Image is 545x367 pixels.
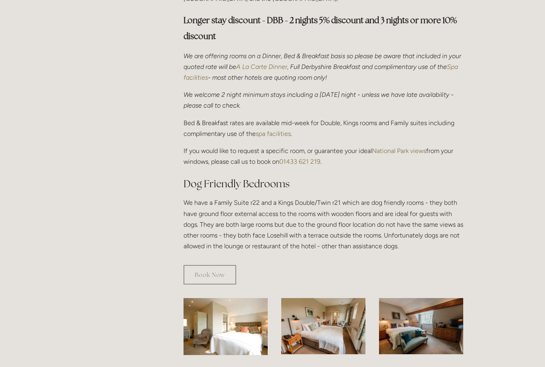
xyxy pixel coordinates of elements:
[208,74,327,81] em: - most other hotels are quoting room only!
[287,63,447,71] em: , Full Derbyshire Breakfast and complimentary use of the
[184,145,463,167] p: If you would like to request a specific room, or guarantee your ideal from your windows, please c...
[256,130,291,137] a: spa facilities
[184,118,463,139] p: Bed & Breakfast rates are available mid-week for Double, Kings rooms and Family suites including ...
[372,147,426,155] a: National Park views
[236,63,287,71] a: A La Carte Dinner
[184,177,463,191] h2: Dog Friendly Bedrooms
[184,265,236,285] a: Book Now
[379,298,463,354] img: Deluxe King Room view, Losehill Hotel
[184,197,463,251] p: We have a Family Suite r22 and a Kings Double/Twin r21 which are dog friendly rooms - they both h...
[279,158,320,165] a: 01433 621 219
[281,298,365,354] img: King Room view, Losehill Hotel
[184,298,268,355] img: Double Room view, Losehill Hotel
[184,91,455,109] em: We welcome 2 night minimum stays including a [DATE] night - unless we have late availability - pl...
[184,52,463,71] em: We are offering rooms on a Dinner, Bed & Breakfast basis so please be aware that included in your...
[184,15,458,41] strong: Longer stay discount - DBB - 2 nights 5% discount and 3 nights or more 10% discount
